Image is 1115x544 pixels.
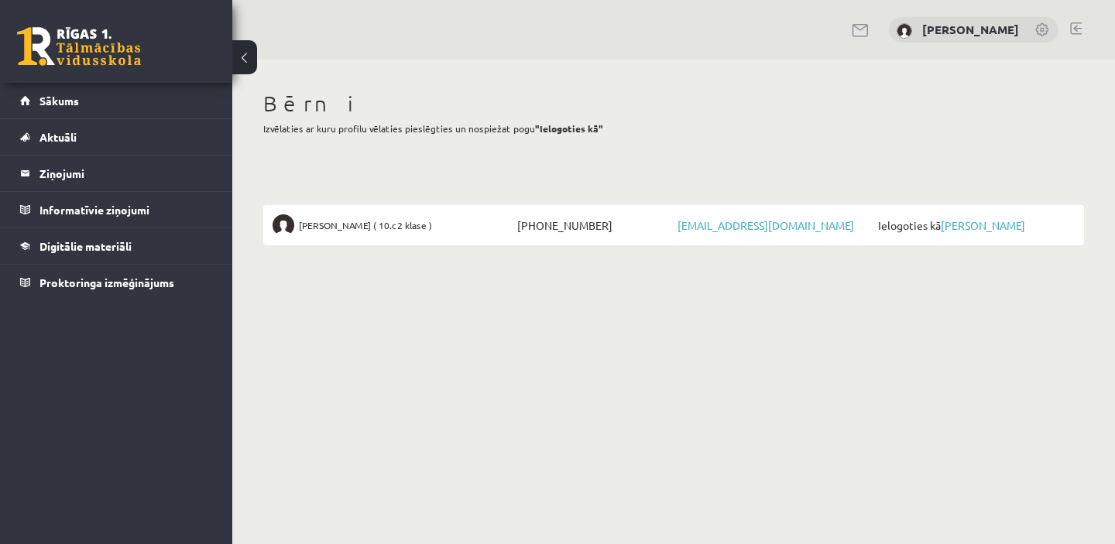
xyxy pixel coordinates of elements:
[513,214,674,236] span: [PHONE_NUMBER]
[39,239,132,253] span: Digitālie materiāli
[922,22,1019,37] a: [PERSON_NAME]
[17,27,141,66] a: Rīgas 1. Tālmācības vidusskola
[263,91,1084,117] h1: Bērni
[678,218,854,232] a: [EMAIL_ADDRESS][DOMAIN_NAME]
[39,192,213,228] legend: Informatīvie ziņojumi
[39,130,77,144] span: Aktuāli
[20,228,213,264] a: Digitālie materiāli
[20,192,213,228] a: Informatīvie ziņojumi
[299,214,432,236] span: [PERSON_NAME] ( 10.c2 klase )
[20,156,213,191] a: Ziņojumi
[39,156,213,191] legend: Ziņojumi
[273,214,294,236] img: Aleksandrs Polibins
[20,265,213,300] a: Proktoringa izmēģinājums
[535,122,603,135] b: "Ielogoties kā"
[20,119,213,155] a: Aktuāli
[874,214,1075,236] span: Ielogoties kā
[263,121,1084,135] p: Izvēlaties ar kuru profilu vēlaties pieslēgties un nospiežat pogu
[20,83,213,118] a: Sākums
[39,275,174,289] span: Proktoringa izmēģinājums
[941,218,1025,232] a: [PERSON_NAME]
[39,94,79,108] span: Sākums
[897,23,912,39] img: Olga Polibina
